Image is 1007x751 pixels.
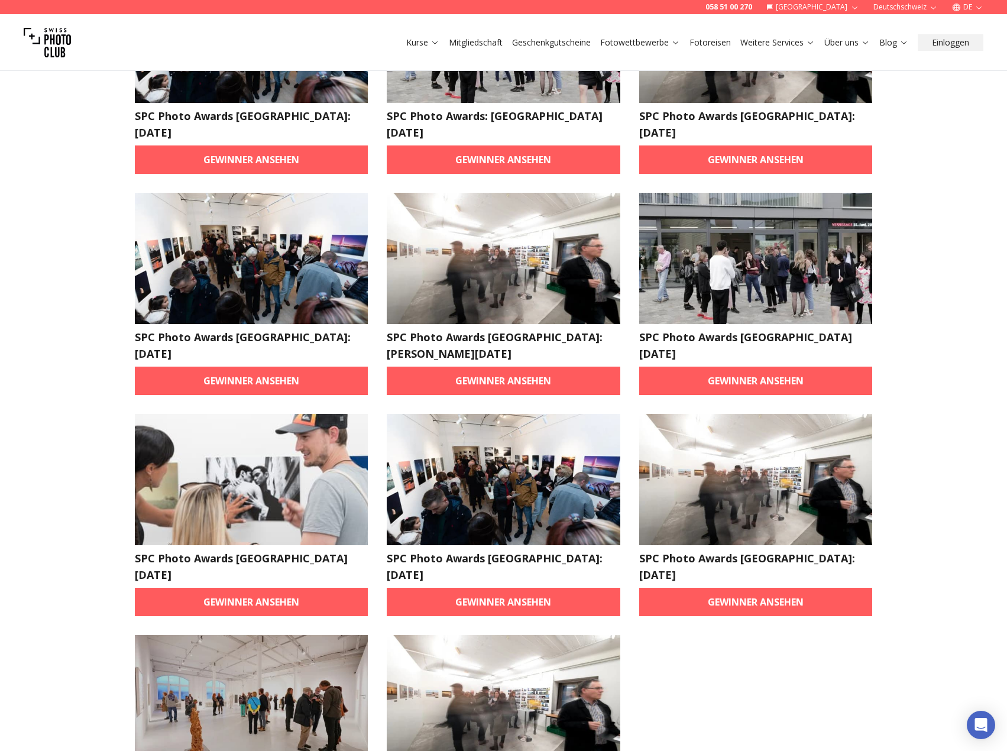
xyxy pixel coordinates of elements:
[444,34,507,51] button: Mitgliedschaft
[135,329,368,362] h2: SPC Photo Awards [GEOGRAPHIC_DATA]: [DATE]
[639,329,873,362] h2: SPC Photo Awards [GEOGRAPHIC_DATA] [DATE]
[824,37,870,48] a: Über uns
[135,588,368,616] a: Gewinner ansehen
[639,588,873,616] a: Gewinner ansehen
[387,329,620,362] h2: SPC Photo Awards [GEOGRAPHIC_DATA]: [PERSON_NAME][DATE]
[820,34,875,51] button: Über uns
[595,34,685,51] button: Fotowettbewerbe
[639,414,873,545] img: SPC Photo Awards Zürich: Juni 2025
[639,108,873,141] h2: SPC Photo Awards [GEOGRAPHIC_DATA]: [DATE]
[689,37,731,48] a: Fotoreisen
[740,37,815,48] a: Weitere Services
[639,550,873,583] h2: SPC Photo Awards [GEOGRAPHIC_DATA]: [DATE]
[639,367,873,395] a: Gewinner ansehen
[685,34,736,51] button: Fotoreisen
[736,34,820,51] button: Weitere Services
[135,145,368,174] a: Gewinner ansehen
[387,588,620,616] a: Gewinner ansehen
[639,145,873,174] a: Gewinner ansehen
[135,414,368,545] img: SPC Photo Awards WIEN Juni 2025
[639,193,873,324] img: SPC Photo Awards BERLIN May 2025
[135,550,368,583] h2: SPC Photo Awards [GEOGRAPHIC_DATA] [DATE]
[512,37,591,48] a: Geschenkgutscheine
[387,414,620,545] img: SPC Photo Awards Geneva: June 2025
[135,193,368,324] img: SPC Photo Awards Geneva: February 2025
[507,34,595,51] button: Geschenkgutscheine
[135,367,368,395] a: Gewinner ansehen
[401,34,444,51] button: Kurse
[387,193,620,324] img: SPC Photo Awards Zürich: März 2025
[705,2,752,12] a: 058 51 00 270
[600,37,680,48] a: Fotowettbewerbe
[135,108,368,141] h2: SPC Photo Awards [GEOGRAPHIC_DATA]: [DATE]
[387,145,620,174] a: Gewinner ansehen
[387,550,620,583] h2: SPC Photo Awards [GEOGRAPHIC_DATA]: [DATE]
[387,108,620,141] h2: SPC Photo Awards: [GEOGRAPHIC_DATA] [DATE]
[875,34,913,51] button: Blog
[406,37,439,48] a: Kurse
[918,34,983,51] button: Einloggen
[387,367,620,395] a: Gewinner ansehen
[449,37,503,48] a: Mitgliedschaft
[24,19,71,66] img: Swiss photo club
[879,37,908,48] a: Blog
[967,711,995,739] div: Open Intercom Messenger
